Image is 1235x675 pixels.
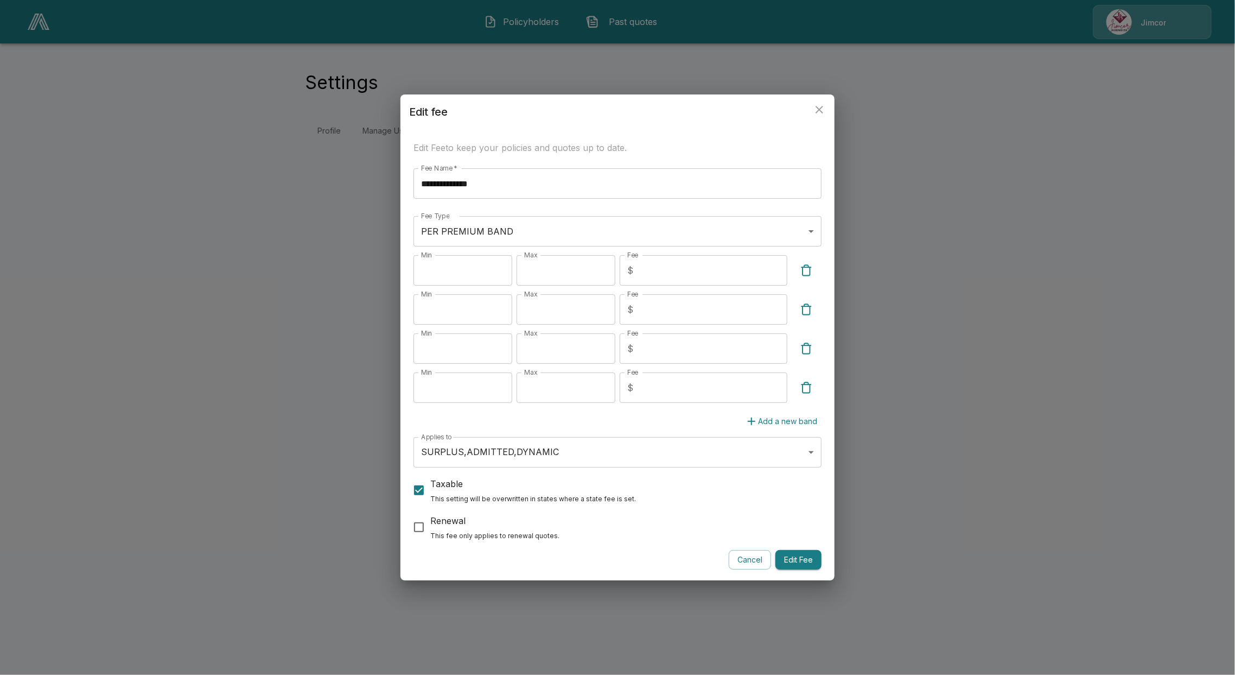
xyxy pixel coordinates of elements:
div: PER PREMIUM BAND [413,216,822,247]
label: Fee Type [421,211,450,220]
p: $ [627,381,633,394]
h6: Renewal [430,513,559,528]
p: $ [627,342,633,355]
p: $ [627,303,633,316]
button: close [809,99,830,121]
label: Fee Name [421,163,457,173]
label: Fee [627,329,638,338]
h2: Edit fee [400,94,835,129]
button: Edit Fee [775,550,822,570]
label: Fee [627,368,638,377]
label: Max [524,368,538,377]
label: Fee [627,289,638,299]
label: Max [524,289,538,299]
label: Applies to [421,432,452,441]
img: Delete [800,342,813,355]
img: Delete [800,303,813,316]
label: Min [421,289,432,299]
img: Delete [800,264,813,277]
label: Min [421,250,432,260]
label: Max [524,329,538,338]
button: Add a new band [741,412,822,432]
img: Delete [800,381,813,394]
div: SURPLUS , ADMITTED , DYNAMIC [413,437,822,468]
label: Min [421,368,432,377]
h6: Taxable [430,476,636,491]
label: Fee [627,250,638,260]
span: This setting will be overwritten in states where a state fee is set. [430,495,636,503]
label: Max [524,250,538,260]
button: Cancel [729,550,771,570]
label: Min [421,329,432,338]
p: $ [627,264,633,277]
h6: Edit Fee to keep your policies and quotes up to date. [413,140,822,155]
span: This fee only applies to renewal quotes. [430,532,559,540]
